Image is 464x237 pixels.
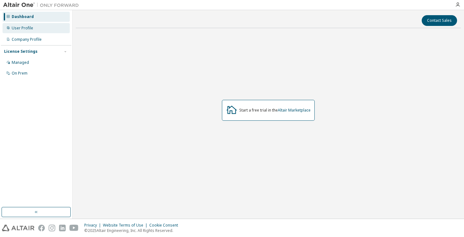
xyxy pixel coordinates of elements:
[3,2,82,8] img: Altair One
[84,228,182,233] p: © 2025 Altair Engineering, Inc. All Rights Reserved.
[69,225,79,231] img: youtube.svg
[103,223,149,228] div: Website Terms of Use
[278,107,311,113] a: Altair Marketplace
[59,225,66,231] img: linkedin.svg
[2,225,34,231] img: altair_logo.svg
[38,225,45,231] img: facebook.svg
[422,15,457,26] button: Contact Sales
[149,223,182,228] div: Cookie Consent
[84,223,103,228] div: Privacy
[12,26,33,31] div: User Profile
[12,37,42,42] div: Company Profile
[12,71,27,76] div: On Prem
[4,49,38,54] div: License Settings
[49,225,55,231] img: instagram.svg
[239,108,311,113] div: Start a free trial in the
[12,14,34,19] div: Dashboard
[12,60,29,65] div: Managed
